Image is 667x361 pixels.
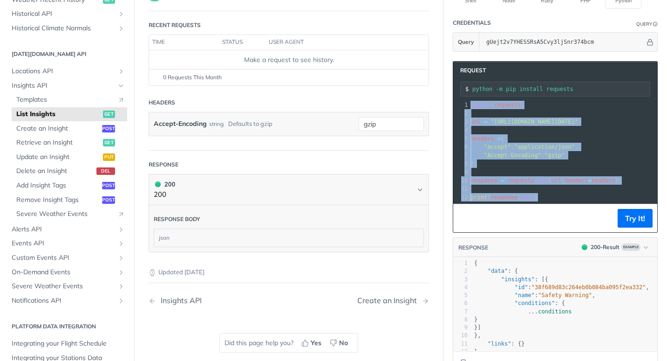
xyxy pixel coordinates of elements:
[453,267,468,275] div: 2
[7,279,127,293] a: Severe Weather EventsShow subpages for Severe Weather Events
[453,19,491,27] div: Credentials
[470,194,487,201] span: print
[327,336,353,350] button: No
[12,150,127,164] a: Update an Insightput
[538,292,592,299] span: "Safety Warning"
[458,243,489,252] button: RESPONSE
[102,182,115,189] span: post
[521,194,534,201] span: text
[454,193,470,201] div: 12
[154,229,423,247] div: json
[490,118,578,125] span: "[URL][DOMAIN_NAME][DATE]"
[544,152,565,159] span: "gzip"
[474,316,477,323] span: }
[12,136,127,150] a: Retrieve an Insightget
[453,292,468,299] div: 5
[472,86,650,92] input: Request instructions
[470,144,578,150] span: : ,
[494,102,521,108] span: requests
[474,300,565,306] span: : {
[453,348,468,356] div: 12
[474,340,524,347] span: : {}
[453,299,468,307] div: 6
[484,118,487,125] span: =
[12,164,127,178] a: Delete an Insightdel
[456,66,486,75] span: Request
[156,296,202,305] div: Insights API
[454,118,470,126] div: 3
[16,124,100,133] span: Create an Insight
[454,134,470,143] div: 5
[12,107,127,121] a: List Insightsget
[149,21,201,29] div: Recent Requests
[474,276,548,283] span: : [{
[117,68,125,75] button: Show subpages for Locations API
[12,193,127,207] a: Remove Insight Tagspost
[490,194,517,201] span: response
[12,253,115,263] span: Custom Events API
[155,181,161,187] span: 200
[538,177,548,184] span: get
[453,276,468,284] div: 3
[470,135,504,142] span: {
[7,64,127,78] a: Locations APIShow subpages for Locations API
[454,151,470,160] div: 7
[453,316,468,324] div: 8
[117,25,125,32] button: Show subpages for Historical Climate Normals
[149,287,429,314] nav: Pagination Controls
[454,176,470,185] div: 10
[454,101,470,109] div: 1
[592,177,615,184] span: headers
[16,181,100,190] span: Add Insight Tags
[453,33,479,51] button: Query
[117,96,125,104] i: Link
[117,240,125,247] button: Show subpages for Events API
[7,236,127,250] a: Events APIShow subpages for Events API
[454,168,470,176] div: 9
[163,73,222,82] span: 0 Requests This Month
[149,268,429,277] p: Updated [DATE]
[102,125,115,132] span: post
[7,265,127,279] a: On-Demand EventsShow subpages for On-Demand Events
[621,243,640,251] span: Example
[12,122,127,136] a: Create an Insightpost
[474,284,649,291] span: : ,
[454,126,470,134] div: 4
[645,37,655,47] button: Hide
[149,296,269,305] a: Previous Page: Insights API
[454,109,470,118] div: 2
[470,177,497,184] span: response
[357,296,422,305] div: Create an Insight
[7,294,127,308] a: Notifications APIShow subpages for Notifications API
[551,177,561,184] span: url
[12,268,115,277] span: On-Demand Events
[470,152,565,159] span: :
[154,117,207,131] label: Accept-Encoding
[12,207,127,221] a: Severe Weather EventsLink
[508,177,535,184] span: requests
[219,333,358,353] div: Did this page help you?
[453,340,468,348] div: 11
[488,340,511,347] span: "links"
[501,177,504,184] span: =
[591,243,619,251] div: 200 - Result
[453,324,468,332] div: 9
[12,24,115,33] span: Historical Climate Normals
[103,139,115,146] span: get
[453,332,468,340] div: 10
[265,35,410,50] th: user agent
[531,284,646,291] span: "38f689d83c264eb0b084ba095f2ea332"
[474,268,518,274] span: : {
[117,82,125,90] button: Hide subpages for Insights API
[96,167,115,175] span: del
[577,243,653,252] button: 200200-ResultExample
[153,55,425,65] div: Make a request to see history.
[12,9,115,19] span: Historical API
[12,179,127,193] a: Add Insight Tagspost
[7,337,127,351] a: Integrating your Flight Schedule
[154,179,424,200] button: 200 200200
[588,177,592,184] span: =
[16,110,101,119] span: List Insights
[515,300,555,306] span: "conditions"
[209,117,224,131] div: string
